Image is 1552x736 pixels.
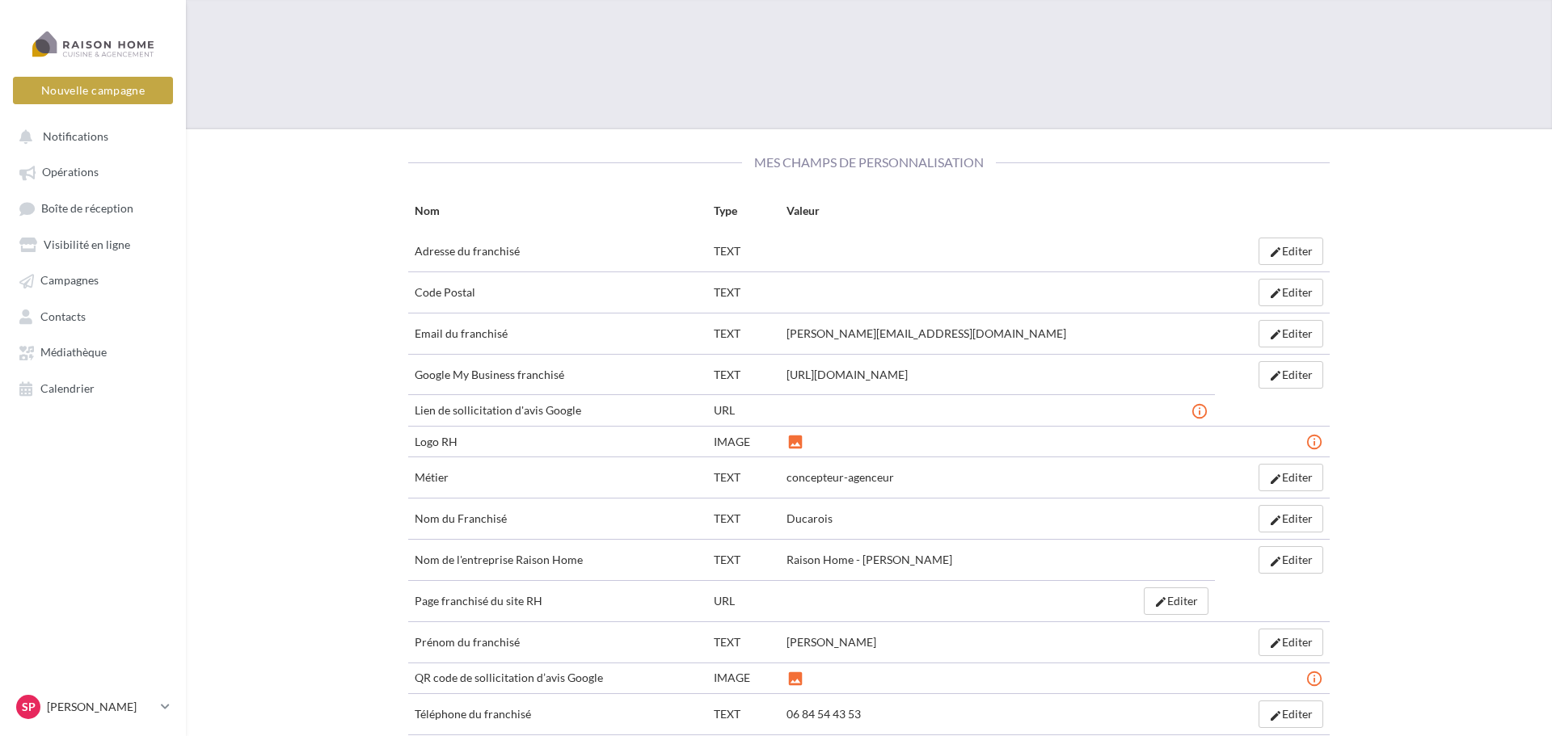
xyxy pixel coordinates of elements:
[1269,369,1282,382] i: mode_edit
[707,694,781,735] td: TEXT
[1269,473,1282,486] i: mode_edit
[1259,320,1323,347] button: mode_editEditer
[408,540,707,581] td: Nom de l'entreprise Raison Home
[787,671,804,687] i: photo
[1305,434,1323,448] span: info_outline
[10,301,176,330] a: Contacts
[787,326,1066,340] span: [PERSON_NAME][EMAIL_ADDRESS][DOMAIN_NAME]
[1259,700,1323,728] button: mode_editEditer
[1305,671,1323,687] i: info_outline
[1269,328,1282,341] i: mode_edit
[408,271,707,313] td: Code Postal
[41,201,133,215] span: Boîte de réception
[408,426,707,456] td: Logo RH
[408,231,707,272] td: Adresse du franchisé
[408,457,707,498] td: Métier
[1259,238,1323,265] button: mode_editEditer
[787,511,833,525] span: Ducarois
[787,707,861,721] span: 06 84 54 43 53
[10,265,176,294] a: Campagnes
[408,621,707,662] td: Prénom du franchisé
[1259,629,1323,656] button: mode_editEditer
[1269,287,1282,300] i: mode_edit
[10,337,176,366] a: Médiathèque
[707,457,781,498] td: TEXT
[408,580,707,621] td: Page franchisé du site RH
[707,395,781,426] td: URL
[787,553,952,566] span: Raison Home - [PERSON_NAME]
[707,231,781,272] td: TEXT
[43,129,108,143] span: Notifications
[1154,595,1167,608] i: mode_edit
[780,196,1214,231] th: Valeur
[707,313,781,354] td: TEXT
[42,166,99,179] span: Opérations
[10,229,176,259] a: Visibilité en ligne
[1269,246,1282,259] i: mode_edit
[408,694,707,735] td: Téléphone du franchisé
[707,621,781,662] td: TEXT
[40,309,86,323] span: Contacts
[408,196,707,231] th: Nom
[10,157,176,186] a: Opérations
[787,368,908,381] span: [URL][DOMAIN_NAME]
[1191,403,1208,419] i: info_outline
[408,313,707,354] td: Email du franchisé
[408,662,707,693] td: QR code de sollicitation d’avis Google
[1191,402,1208,416] span: info_outline
[1305,671,1323,684] span: info_outline
[787,671,804,684] span: photo
[10,121,170,150] button: Notifications
[408,498,707,540] td: Nom du Franchisé
[1269,709,1282,722] i: mode_edit
[10,193,176,223] a: Boîte de réception
[787,434,804,450] i: photo
[1259,361,1323,389] button: mode_editEditer
[44,238,130,251] span: Visibilité en ligne
[1259,505,1323,532] button: mode_editEditer
[707,580,781,621] td: URL
[707,662,781,693] td: IMAGE
[707,540,781,581] td: TEXT
[1305,434,1323,450] i: info_outline
[47,699,154,715] p: [PERSON_NAME]
[707,426,781,456] td: IMAGE
[408,395,707,426] td: Lien de sollicitation d'avis Google
[13,77,173,104] button: Nouvelle campagne
[10,373,176,402] a: Calendrier
[787,470,894,484] span: concepteur-agenceur
[408,354,707,395] td: Google My Business franchisé
[40,346,107,360] span: Médiathèque
[1144,587,1208,615] button: mode_editEditer
[1259,546,1323,574] button: mode_editEditer
[1269,514,1282,527] i: mode_edit
[1269,555,1282,568] i: mode_edit
[707,354,781,395] td: TEXT
[40,274,99,288] span: Campagnes
[742,154,996,170] span: Mes champs de personnalisation
[707,196,781,231] th: Type
[1259,279,1323,306] button: mode_editEditer
[1269,637,1282,650] i: mode_edit
[707,498,781,540] td: TEXT
[13,692,173,722] a: Sp [PERSON_NAME]
[787,434,804,448] span: photo
[1259,464,1323,491] button: mode_editEditer
[40,381,95,395] span: Calendrier
[22,699,36,715] span: Sp
[787,635,876,649] span: [PERSON_NAME]
[707,271,781,313] td: TEXT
